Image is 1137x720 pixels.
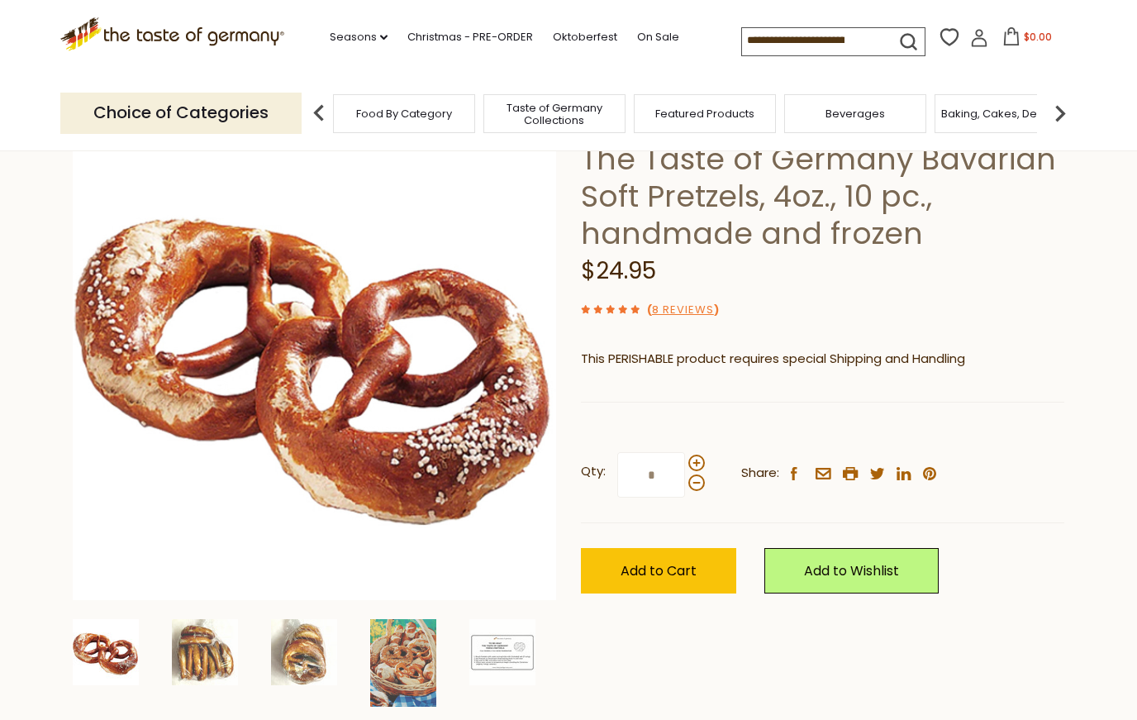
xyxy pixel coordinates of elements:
[581,349,1064,370] p: This PERISHABLE product requires special Shipping and Handling
[73,619,139,685] img: The Taste of Germany Bavarian Soft Pretzels, 4oz., 10 pc., handmade and frozen
[370,619,436,707] img: Handmade Fresh Bavarian Beer Garden Pretzels
[581,255,656,287] span: $24.95
[271,619,337,685] img: The Taste of Germany Bavarian Soft Pretzels, 4oz., 10 pc., handmade and frozen
[617,452,685,498] input: Qty:
[60,93,302,133] p: Choice of Categories
[469,619,535,685] img: The Taste of Germany Bavarian Soft Pretzels, 4oz., 10 pc., handmade and frozen
[330,28,388,46] a: Seasons
[407,28,533,46] a: Christmas - PRE-ORDER
[647,302,719,317] span: ( )
[741,463,779,484] span: Share:
[73,117,556,600] img: The Taste of Germany Bavarian Soft Pretzels, 4oz., 10 pc., handmade and frozen
[621,561,697,580] span: Add to Cart
[581,461,606,482] strong: Qty:
[356,107,452,120] a: Food By Category
[652,302,714,319] a: 8 Reviews
[488,102,621,126] a: Taste of Germany Collections
[172,619,238,685] img: The Taste of Germany Bavarian Soft Pretzels, 4oz., 10 pc., handmade and frozen
[302,97,335,130] img: previous arrow
[637,28,679,46] a: On Sale
[553,28,617,46] a: Oktoberfest
[764,548,939,594] a: Add to Wishlist
[655,107,754,120] a: Featured Products
[581,548,736,594] button: Add to Cart
[825,107,885,120] a: Beverages
[1024,30,1052,44] span: $0.00
[992,27,1062,52] button: $0.00
[1044,97,1077,130] img: next arrow
[941,107,1069,120] a: Baking, Cakes, Desserts
[581,141,1064,252] h1: The Taste of Germany Bavarian Soft Pretzels, 4oz., 10 pc., handmade and frozen
[597,382,1064,403] li: We will ship this product in heat-protective packaging and ice.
